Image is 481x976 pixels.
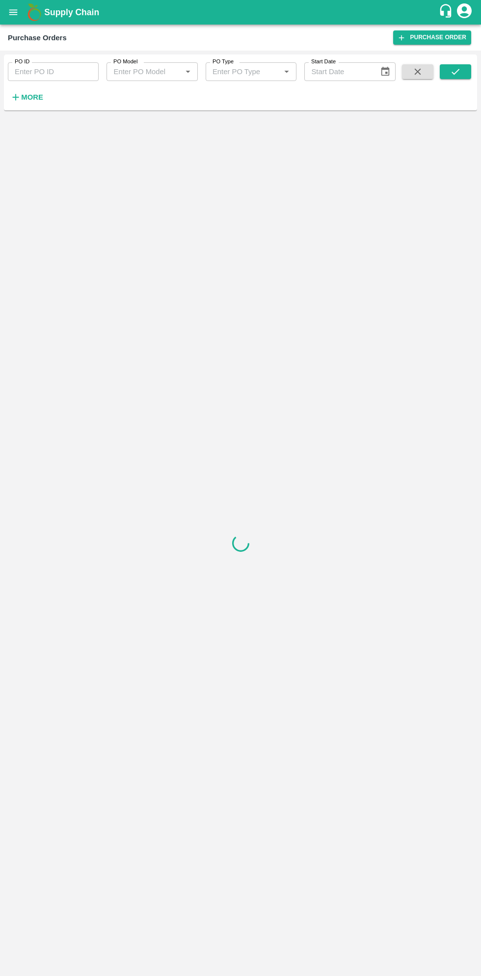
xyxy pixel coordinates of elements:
img: logo [25,2,44,22]
a: Supply Chain [44,5,438,19]
label: PO ID [15,58,29,66]
input: Enter PO Type [209,65,277,78]
label: PO Type [213,58,234,66]
input: Enter PO Model [109,65,178,78]
div: account of current user [455,2,473,23]
input: Enter PO ID [8,62,99,81]
input: Start Date [304,62,372,81]
button: open drawer [2,1,25,24]
label: Start Date [311,58,336,66]
button: More [8,89,46,106]
b: Supply Chain [44,7,99,17]
strong: More [21,93,43,101]
div: Purchase Orders [8,31,67,44]
button: Open [182,65,194,78]
div: customer-support [438,3,455,21]
button: Choose date [376,62,395,81]
label: PO Model [113,58,138,66]
a: Purchase Order [393,30,471,45]
button: Open [280,65,293,78]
